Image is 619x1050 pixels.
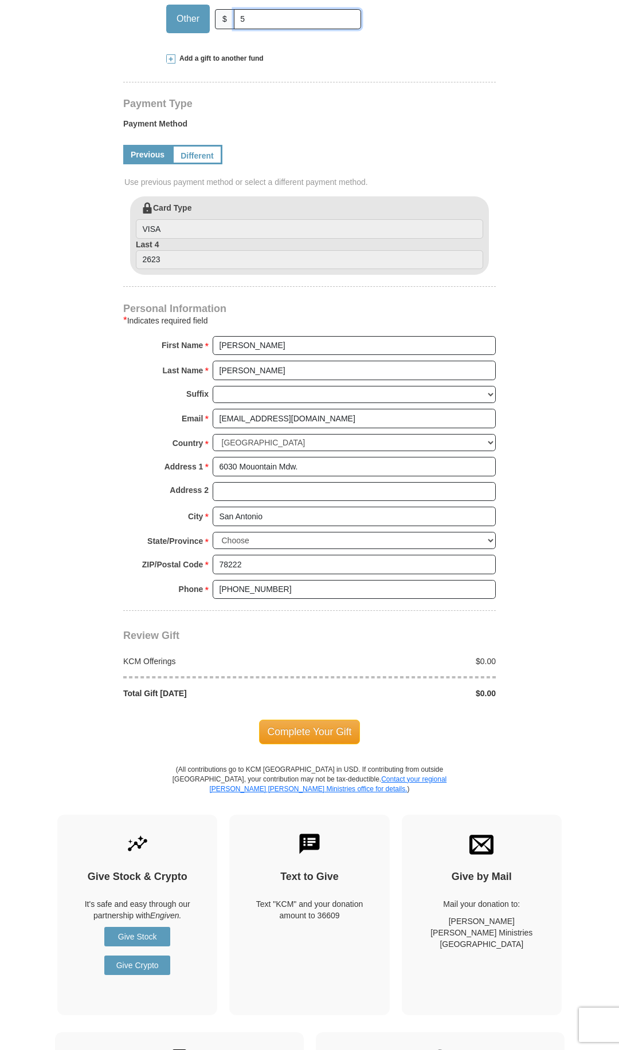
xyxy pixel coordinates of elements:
[104,927,170,946] a: Give Stock
[215,9,234,29] span: $
[123,630,179,641] span: Review Gift
[422,915,542,950] p: [PERSON_NAME] [PERSON_NAME] Ministries [GEOGRAPHIC_DATA]
[249,871,369,883] h4: Text to Give
[422,871,542,883] h4: Give by Mail
[249,898,369,921] div: Text "KCM" and your donation amount to 36609
[136,250,483,270] input: Last 4
[186,386,209,402] strong: Suffix
[164,459,203,475] strong: Address 1
[469,832,493,856] img: envelope.svg
[234,9,361,29] input: Other Amount
[123,314,496,327] div: Indicates required field
[188,508,203,524] strong: City
[172,145,222,164] a: Different
[123,304,496,313] h4: Personal Information
[123,145,172,164] a: Previous
[173,435,203,451] strong: Country
[117,688,310,699] div: Total Gift [DATE]
[422,898,542,910] p: Mail your donation to:
[297,832,322,856] img: text-to-give.svg
[136,239,483,270] label: Last 4
[170,482,209,498] strong: Address 2
[123,99,496,108] h4: Payment Type
[77,898,197,921] p: It's safe and easy through our partnership with
[123,118,496,135] label: Payment Method
[175,54,264,64] span: Add a gift to another fund
[77,871,197,883] h4: Give Stock & Crypto
[163,362,203,378] strong: Last Name
[136,219,483,239] input: Card Type
[150,911,181,920] i: Engiven.
[136,202,483,239] label: Card Type
[259,720,361,744] span: Complete Your Gift
[124,176,497,188] span: Use previous payment method or select a different payment method.
[171,10,205,27] span: Other
[126,832,150,856] img: give-by-stock.svg
[172,765,447,815] p: (All contributions go to KCM [GEOGRAPHIC_DATA] in USD. If contributing from outside [GEOGRAPHIC_D...
[309,688,502,699] div: $0.00
[182,410,203,427] strong: Email
[209,775,446,793] a: Contact your regional [PERSON_NAME] [PERSON_NAME] Ministries office for details.
[117,656,310,667] div: KCM Offerings
[162,337,203,353] strong: First Name
[309,656,502,667] div: $0.00
[179,581,203,597] strong: Phone
[104,956,170,975] a: Give Crypto
[142,556,203,573] strong: ZIP/Postal Code
[147,533,203,549] strong: State/Province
